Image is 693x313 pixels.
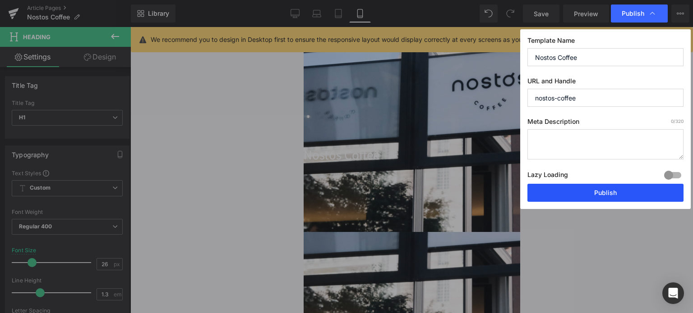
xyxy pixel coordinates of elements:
[671,118,674,124] span: 0
[527,77,684,89] label: URL and Handle
[527,118,684,129] label: Meta Description
[662,282,684,304] div: Open Intercom Messenger
[527,36,684,48] label: Template Name
[527,184,684,202] button: Publish
[671,118,684,124] span: /320
[622,9,644,18] span: Publish
[527,169,568,184] label: Lazy Loading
